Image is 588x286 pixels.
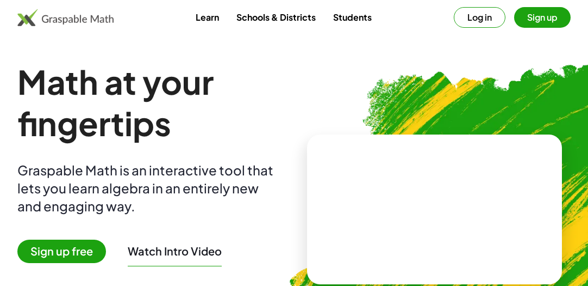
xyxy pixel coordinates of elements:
[17,161,278,215] div: Graspable Math is an interactive tool that lets you learn algebra in an entirely new and engaging...
[228,7,324,27] a: Schools & Districts
[454,7,505,28] button: Log in
[324,7,380,27] a: Students
[353,168,516,250] video: What is this? This is dynamic math notation. Dynamic math notation plays a central role in how Gr...
[128,244,222,258] button: Watch Intro Video
[187,7,228,27] a: Learn
[17,61,290,144] h1: Math at your fingertips
[17,240,106,263] span: Sign up free
[514,7,571,28] button: Sign up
